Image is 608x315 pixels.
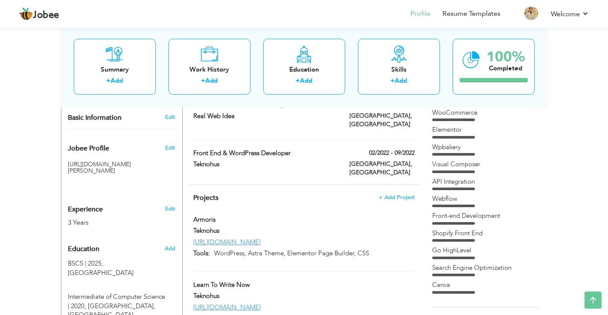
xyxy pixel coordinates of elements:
label: Real Web Idea [193,112,337,121]
div: Front-end Development [432,211,539,220]
label: + [106,76,111,85]
p: WordPress, Astra Theme, Elementor Page Builder, CSS [210,249,414,258]
div: Summary [81,65,149,74]
div: Search Engine Optimization [432,263,539,272]
h4: This helps to highlight the project, tools and skills you have worked on. [193,194,414,202]
a: Edit [165,113,175,121]
span: [GEOGRAPHIC_DATA] [68,269,134,277]
label: Learn To Write Now [193,280,337,289]
span: + Add Project [379,194,415,200]
a: [URL][DOMAIN_NAME] [193,238,261,246]
div: Shopify Front End [432,229,539,238]
span: Intermediate of Computer Science, United College, 2020 [68,292,165,310]
a: Add [111,76,123,85]
div: 100% [486,49,525,64]
div: 3 Years [68,218,156,228]
div: Webflow [432,194,539,203]
h5: [URL][DOMAIN_NAME][PERSON_NAME] [68,161,176,174]
a: Add [205,76,218,85]
img: Profile Img [524,6,538,20]
span: BSCS, Superior University, 2025 [68,259,103,268]
a: Jobee [19,7,59,21]
div: Elementor [432,125,539,134]
span: Education [68,246,99,253]
a: [URL][DOMAIN_NAME] [193,303,261,312]
label: Armoris [193,215,337,224]
div: Canva [432,280,539,289]
label: Teknohus [193,160,337,169]
label: Teknohus [193,226,337,235]
div: Visual Composer [432,160,539,169]
label: + [390,76,395,85]
div: Completed [486,64,525,72]
div: WooCommerce [432,108,539,117]
label: 02/2022 - 09/2022 [369,149,415,157]
label: + [296,76,300,85]
span: Experience [68,206,103,214]
a: Resume Templates [442,9,500,19]
span: Basic Information [68,114,122,122]
label: [GEOGRAPHIC_DATA], [GEOGRAPHIC_DATA] [349,160,415,177]
div: Work History [175,65,244,74]
span: Jobee [33,11,59,20]
div: API Integration [432,177,539,186]
div: Wpbakery [432,143,539,152]
span: Jobee Profile [68,145,109,153]
span: Add [165,245,175,252]
div: Education [270,65,338,74]
span: Edit [165,144,175,152]
label: Teknohus [193,292,337,301]
a: Profile [410,9,431,19]
div: BSCS, 2025 [61,259,182,277]
label: Front End & WordPress Developer [193,149,337,158]
label: + [201,76,205,85]
span: Projects [193,193,218,202]
iframe: fb:share_button Facebook Social Plugin [68,179,101,188]
img: jobee.io [19,7,33,21]
label: [GEOGRAPHIC_DATA], [GEOGRAPHIC_DATA] [349,112,415,129]
a: Add [395,76,407,85]
div: Go HighLevel [432,246,539,255]
label: Tools: [193,249,210,258]
div: Skills [365,65,433,74]
a: Welcome [551,9,589,19]
div: Enhance your career by creating a custom URL for your Jobee public profile. [61,136,182,157]
a: Add [300,76,312,85]
a: Edit [165,205,175,213]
